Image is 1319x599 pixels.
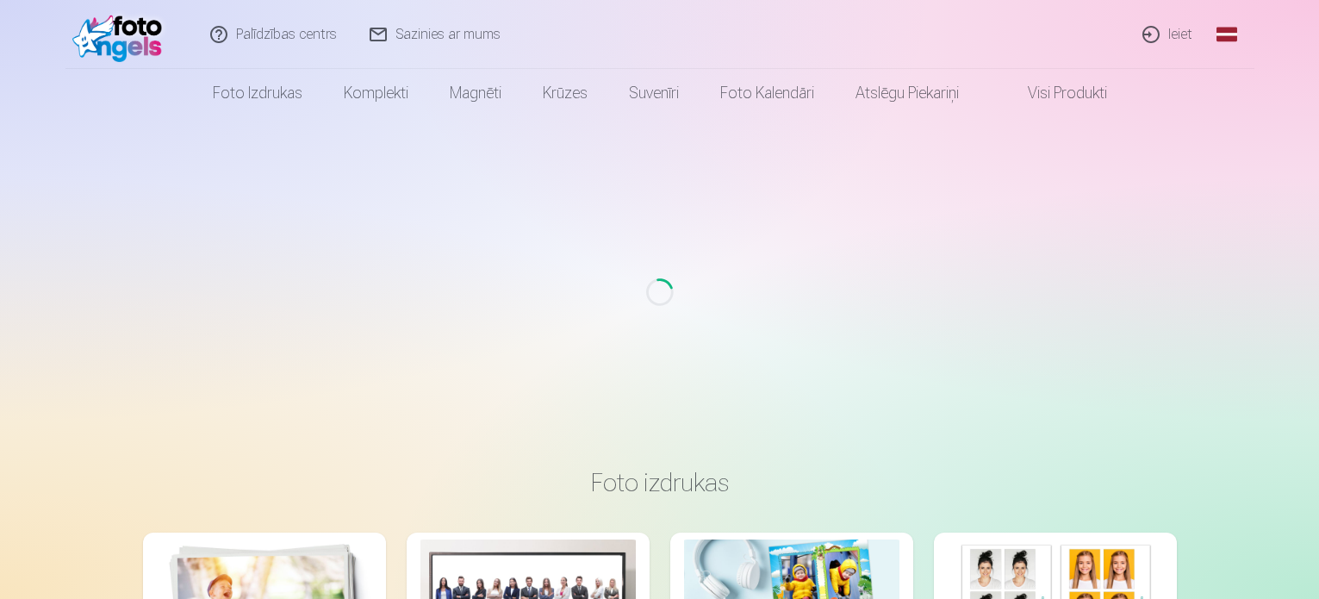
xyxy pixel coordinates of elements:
a: Visi produkti [980,69,1128,117]
a: Atslēgu piekariņi [835,69,980,117]
a: Komplekti [323,69,429,117]
a: Suvenīri [608,69,700,117]
a: Foto kalendāri [700,69,835,117]
h3: Foto izdrukas [157,467,1163,498]
a: Krūzes [522,69,608,117]
a: Foto izdrukas [192,69,323,117]
a: Magnēti [429,69,522,117]
img: /fa1 [72,7,171,62]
